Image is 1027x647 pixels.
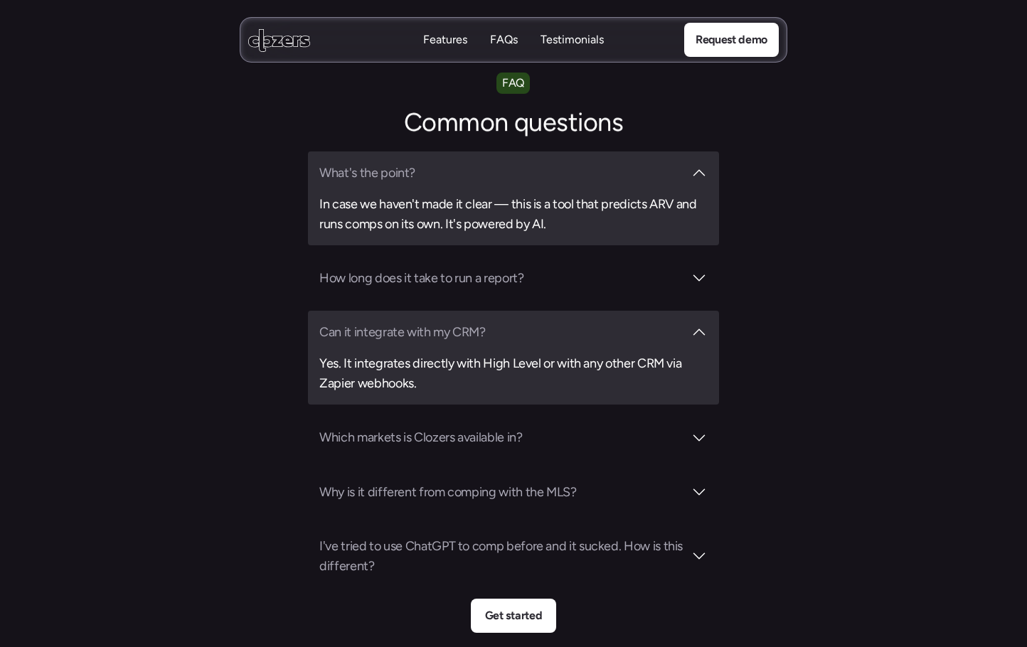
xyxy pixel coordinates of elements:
[319,322,683,342] h3: Can it integrate with my CRM?
[319,536,683,576] h3: I've tried to use ChatGPT to comp before and it sucked. How is this different?
[541,32,604,48] p: Testimonials
[319,163,683,183] h3: What's the point?
[423,32,467,48] a: FeaturesFeatures
[541,48,604,63] p: Testimonials
[471,599,556,633] a: Get started
[319,194,708,234] h3: In case we haven't made it clear — this is a tool that predicts ARV and runs comps on its own. It...
[423,32,467,48] p: Features
[502,74,524,92] p: FAQ
[272,105,755,140] h2: Common questions
[541,32,604,48] a: TestimonialsTestimonials
[490,32,518,48] a: FAQsFAQs
[696,31,767,49] p: Request demo
[319,353,708,393] h3: Yes. It integrates directly with High Level or with any other CRM via Zapier webhooks.
[319,427,683,447] h3: Which markets is Clozers available in?
[490,32,518,48] p: FAQs
[319,482,683,502] h3: Why is it different from comping with the MLS?
[319,268,683,288] h3: How long does it take to run a report?
[485,606,542,625] p: Get started
[490,48,518,63] p: FAQs
[684,23,779,57] a: Request demo
[423,48,467,63] p: Features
